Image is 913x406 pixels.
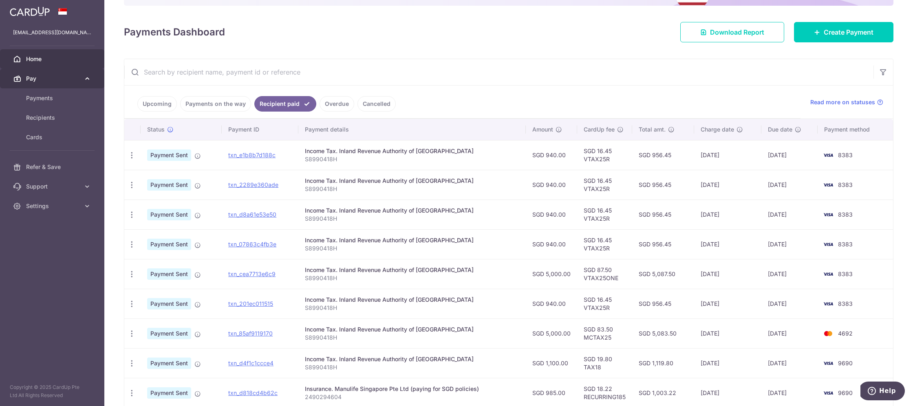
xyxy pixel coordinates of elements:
span: Payment Sent [147,387,191,399]
td: SGD 1,119.80 [632,348,694,378]
td: [DATE] [761,259,818,289]
span: Payment Sent [147,209,191,220]
span: Support [26,182,80,191]
p: 2490294604 [305,393,519,401]
td: SGD 83.50 MCTAX25 [577,318,632,348]
span: Payments [26,94,80,102]
span: Charge date [701,125,734,134]
a: txn_85af9119170 [228,330,273,337]
a: Create Payment [794,22,893,42]
span: Due date [768,125,792,134]
p: S8990418H [305,185,519,193]
span: Read more on statuses [810,98,875,106]
a: txn_d818cd4b62c [228,389,278,396]
span: Payment Sent [147,149,191,161]
td: [DATE] [761,318,818,348]
span: CardUp fee [584,125,615,134]
a: Read more on statuses [810,98,883,106]
span: Refer & Save [26,163,80,171]
span: Cards [26,133,80,141]
td: SGD 940.00 [526,200,577,229]
a: txn_2289e360ade [228,181,278,188]
td: [DATE] [694,170,761,200]
td: SGD 5,087.50 [632,259,694,289]
td: [DATE] [761,200,818,229]
th: Payment details [298,119,525,140]
p: [EMAIL_ADDRESS][DOMAIN_NAME] [13,29,91,37]
a: txn_d4f1c1ccce4 [228,360,273,366]
span: Payment Sent [147,179,191,191]
p: S8990418H [305,334,519,342]
span: Download Report [710,27,764,37]
span: Total amt. [639,125,666,134]
a: Download Report [680,22,784,42]
div: Income Tax. Inland Revenue Authority of [GEOGRAPHIC_DATA] [305,177,519,185]
span: 8383 [838,300,853,307]
a: Recipient paid [254,96,316,112]
td: [DATE] [761,170,818,200]
span: 8383 [838,151,853,158]
td: [DATE] [761,289,818,318]
td: SGD 19.80 TAX18 [577,348,632,378]
div: Income Tax. Inland Revenue Authority of [GEOGRAPHIC_DATA] [305,325,519,334]
img: Bank Card [820,269,836,279]
td: SGD 940.00 [526,289,577,318]
div: Income Tax. Inland Revenue Authority of [GEOGRAPHIC_DATA] [305,296,519,304]
p: S8990418H [305,274,519,282]
span: Payment Sent [147,358,191,369]
span: 8383 [838,270,853,277]
td: [DATE] [761,348,818,378]
th: Payment ID [222,119,298,140]
input: Search by recipient name, payment id or reference [124,59,873,85]
td: SGD 16.45 VTAX25R [577,140,632,170]
span: Recipients [26,114,80,122]
td: SGD 956.45 [632,289,694,318]
span: 4692 [838,330,853,337]
td: SGD 5,000.00 [526,318,577,348]
a: Cancelled [357,96,396,112]
img: Bank Card [820,239,836,249]
span: Payment Sent [147,298,191,309]
span: Payment Sent [147,328,191,339]
img: Bank Card [820,210,836,219]
span: 8383 [838,211,853,218]
iframe: Opens a widget where you can find more information [860,382,905,402]
td: SGD 87.50 VTAX25ONE [577,259,632,289]
img: Bank Card [820,299,836,309]
td: SGD 940.00 [526,170,577,200]
a: txn_e1b8b7d188c [228,151,276,158]
a: txn_07863c4fb3e [228,241,276,248]
p: S8990418H [305,304,519,312]
td: SGD 16.45 VTAX25R [577,170,632,200]
td: [DATE] [761,140,818,170]
p: S8990418H [305,155,519,163]
td: SGD 16.45 VTAX25R [577,200,632,229]
img: Bank Card [820,180,836,190]
div: Insurance. Manulife Singapore Pte Ltd (paying for SGD policies) [305,385,519,393]
td: SGD 5,000.00 [526,259,577,289]
a: txn_cea7713e6c9 [228,270,276,277]
td: [DATE] [694,289,761,318]
span: Payment Sent [147,239,191,250]
span: Create Payment [824,27,873,37]
span: Home [26,55,80,63]
span: Status [147,125,165,134]
td: SGD 16.45 VTAX25R [577,229,632,259]
img: Bank Card [820,388,836,398]
span: 9690 [838,360,853,366]
td: SGD 1,100.00 [526,348,577,378]
span: Amount [532,125,553,134]
td: [DATE] [694,318,761,348]
h4: Payments Dashboard [124,25,225,40]
td: [DATE] [694,140,761,170]
td: [DATE] [694,200,761,229]
td: SGD 956.45 [632,200,694,229]
div: Income Tax. Inland Revenue Authority of [GEOGRAPHIC_DATA] [305,355,519,363]
a: Payments on the way [180,96,251,112]
td: SGD 5,083.50 [632,318,694,348]
td: SGD 16.45 VTAX25R [577,289,632,318]
th: Payment method [818,119,893,140]
div: Income Tax. Inland Revenue Authority of [GEOGRAPHIC_DATA] [305,236,519,244]
td: [DATE] [694,348,761,378]
div: Income Tax. Inland Revenue Authority of [GEOGRAPHIC_DATA] [305,266,519,274]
